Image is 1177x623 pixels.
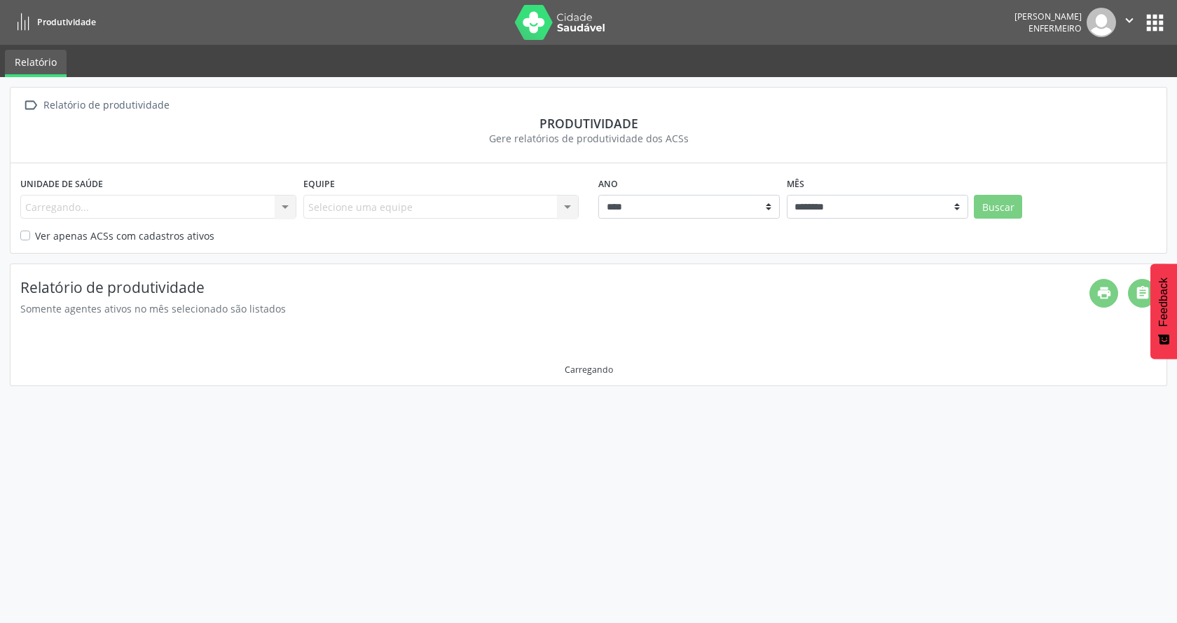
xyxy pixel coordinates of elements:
[565,364,613,376] div: Carregando
[20,301,1089,316] div: Somente agentes ativos no mês selecionado são listados
[20,173,103,195] label: Unidade de saúde
[10,11,96,34] a: Produtividade
[1116,8,1143,37] button: 
[974,195,1022,219] button: Buscar
[787,173,804,195] label: Mês
[1087,8,1116,37] img: img
[20,95,41,116] i: 
[20,95,172,116] a:  Relatório de produtividade
[303,173,335,195] label: Equipe
[1143,11,1167,35] button: apps
[37,16,96,28] span: Produtividade
[20,116,1157,131] div: Produtividade
[35,228,214,243] label: Ver apenas ACSs com cadastros ativos
[1028,22,1082,34] span: Enfermeiro
[598,173,618,195] label: Ano
[1157,278,1170,327] span: Feedback
[41,95,172,116] div: Relatório de produtividade
[1150,263,1177,359] button: Feedback - Mostrar pesquisa
[20,131,1157,146] div: Gere relatórios de produtividade dos ACSs
[1122,13,1137,28] i: 
[1014,11,1082,22] div: [PERSON_NAME]
[20,279,1089,296] h4: Relatório de produtividade
[5,50,67,77] a: Relatório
